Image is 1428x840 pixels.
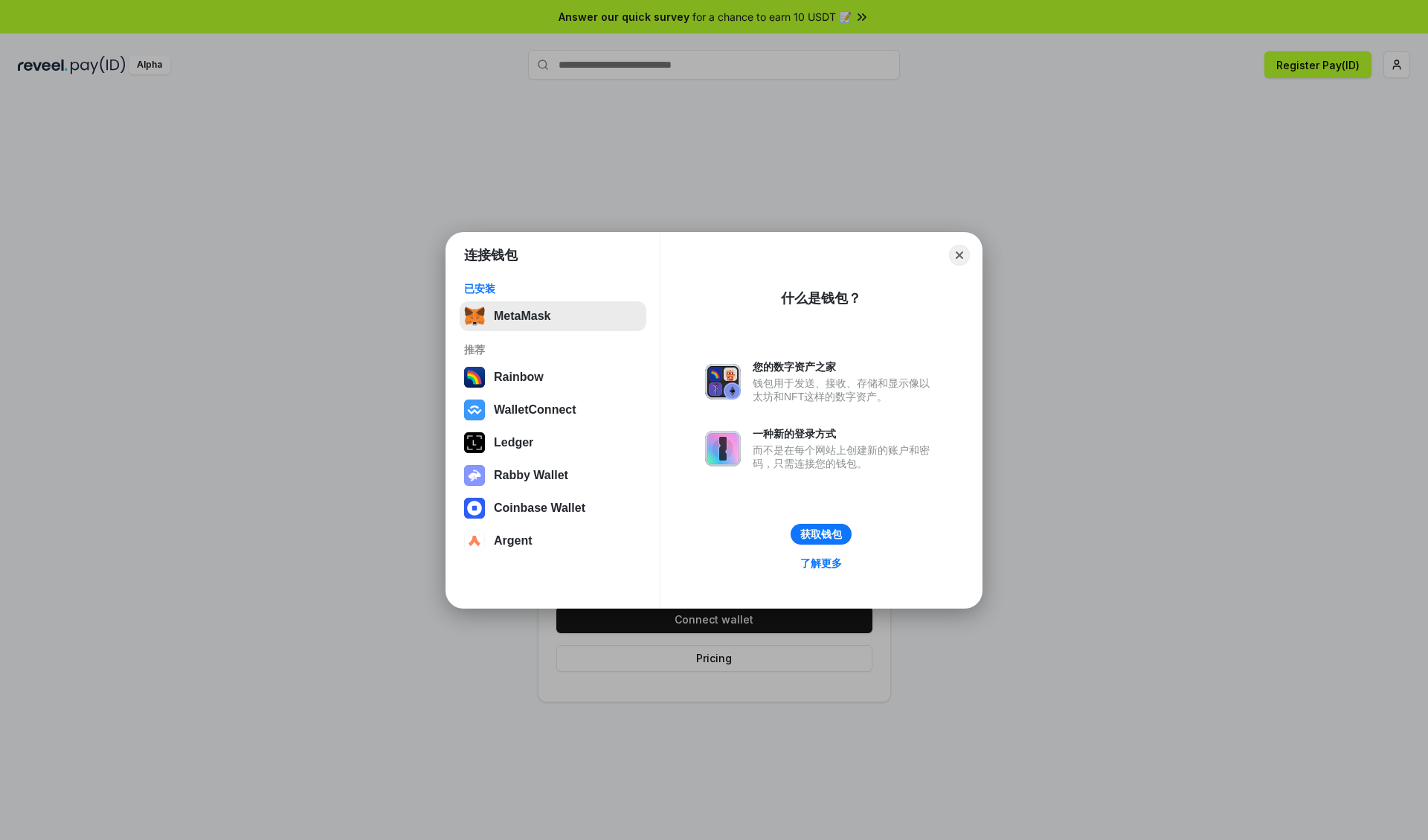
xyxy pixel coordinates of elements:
[460,526,646,556] button: Argent
[464,343,642,356] div: 推荐
[460,428,646,458] button: Ledger
[705,364,741,400] img: svg+xml,%3Csvg%20xmlns%3D%22http%3A%2F%2Fwww.w3.org%2F2000%2Fsvg%22%20fill%3D%22none%22%20viewBox...
[464,498,485,519] img: svg+xml,%3Csvg%20width%3D%2228%22%20height%3D%2228%22%20viewBox%3D%220%200%2028%2028%22%20fill%3D...
[460,493,646,523] button: Coinbase Wallet
[791,524,852,545] button: 获取钱包
[460,395,646,425] button: WalletConnect
[494,310,550,323] div: MetaMask
[460,301,646,331] button: MetaMask
[949,245,970,266] button: Close
[800,528,842,541] div: 获取钱包
[464,306,485,327] img: svg+xml,%3Csvg%20fill%3D%22none%22%20height%3D%2233%22%20viewBox%3D%220%200%2035%2033%22%20width%...
[494,403,576,417] div: WalletConnect
[464,367,485,388] img: svg+xml,%3Csvg%20width%3D%22120%22%20height%3D%22120%22%20viewBox%3D%220%200%20120%20120%22%20fil...
[464,465,485,486] img: svg+xml,%3Csvg%20xmlns%3D%22http%3A%2F%2Fwww.w3.org%2F2000%2Fsvg%22%20fill%3D%22none%22%20viewBox...
[753,360,937,373] div: 您的数字资产之家
[753,443,937,470] div: 而不是在每个网站上创建新的账户和密码，只需连接您的钱包。
[464,530,485,551] img: svg+xml,%3Csvg%20width%3D%2228%22%20height%3D%2228%22%20viewBox%3D%220%200%2028%2028%22%20fill%3D...
[494,371,544,384] div: Rainbow
[464,246,518,264] h1: 连接钱包
[464,400,485,420] img: svg+xml,%3Csvg%20width%3D%2228%22%20height%3D%2228%22%20viewBox%3D%220%200%2028%2028%22%20fill%3D...
[753,376,937,403] div: 钱包用于发送、接收、存储和显示像以太坊和NFT这样的数字资产。
[464,432,485,453] img: svg+xml,%3Csvg%20xmlns%3D%22http%3A%2F%2Fwww.w3.org%2F2000%2Fsvg%22%20width%3D%2228%22%20height%3...
[494,501,585,515] div: Coinbase Wallet
[460,362,646,392] button: Rainbow
[781,289,861,307] div: 什么是钱包？
[753,427,937,440] div: 一种新的登录方式
[494,469,568,482] div: Rabby Wallet
[800,557,842,570] div: 了解更多
[460,461,646,490] button: Rabby Wallet
[494,534,533,548] div: Argent
[464,282,642,295] div: 已安装
[791,554,851,573] a: 了解更多
[705,431,741,467] img: svg+xml,%3Csvg%20xmlns%3D%22http%3A%2F%2Fwww.w3.org%2F2000%2Fsvg%22%20fill%3D%22none%22%20viewBox...
[494,436,533,449] div: Ledger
